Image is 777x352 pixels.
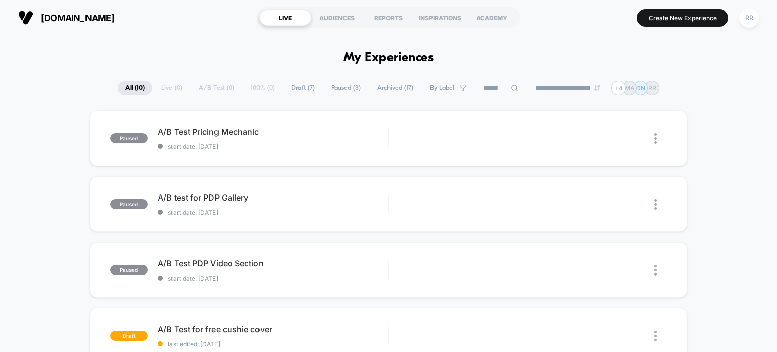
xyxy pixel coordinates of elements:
[370,81,421,95] span: Archived ( 17 )
[15,10,117,26] button: [DOMAIN_NAME]
[311,10,363,26] div: AUDIENCES
[637,9,728,27] button: Create New Experience
[594,85,600,91] img: end
[284,81,322,95] span: Draft ( 7 )
[158,324,388,334] span: A/B Test for free cushie cover
[110,331,148,341] span: draft
[636,84,645,92] p: DN
[158,127,388,137] span: A/B Test Pricing Mechanic
[654,331,657,341] img: close
[739,8,759,28] div: RR
[110,265,148,275] span: paused
[158,275,388,282] span: start date: [DATE]
[648,84,656,92] p: RR
[611,81,626,95] div: + 4
[118,81,152,95] span: All ( 10 )
[654,265,657,276] img: close
[430,84,454,92] span: By Label
[18,10,33,25] img: Visually logo
[158,209,388,216] span: start date: [DATE]
[110,133,148,143] span: paused
[654,199,657,210] img: close
[158,258,388,268] span: A/B Test PDP Video Section
[343,51,434,65] h1: My Experiences
[363,10,414,26] div: REPORTS
[466,10,517,26] div: ACADEMY
[158,143,388,150] span: start date: [DATE]
[110,199,148,209] span: paused
[260,10,311,26] div: LIVE
[41,13,114,23] span: [DOMAIN_NAME]
[324,81,368,95] span: Paused ( 3 )
[625,84,634,92] p: MA
[736,8,762,28] button: RR
[654,133,657,144] img: close
[414,10,466,26] div: INSPIRATIONS
[158,340,388,348] span: last edited: [DATE]
[158,192,388,203] span: A/B test for PDP Gallery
